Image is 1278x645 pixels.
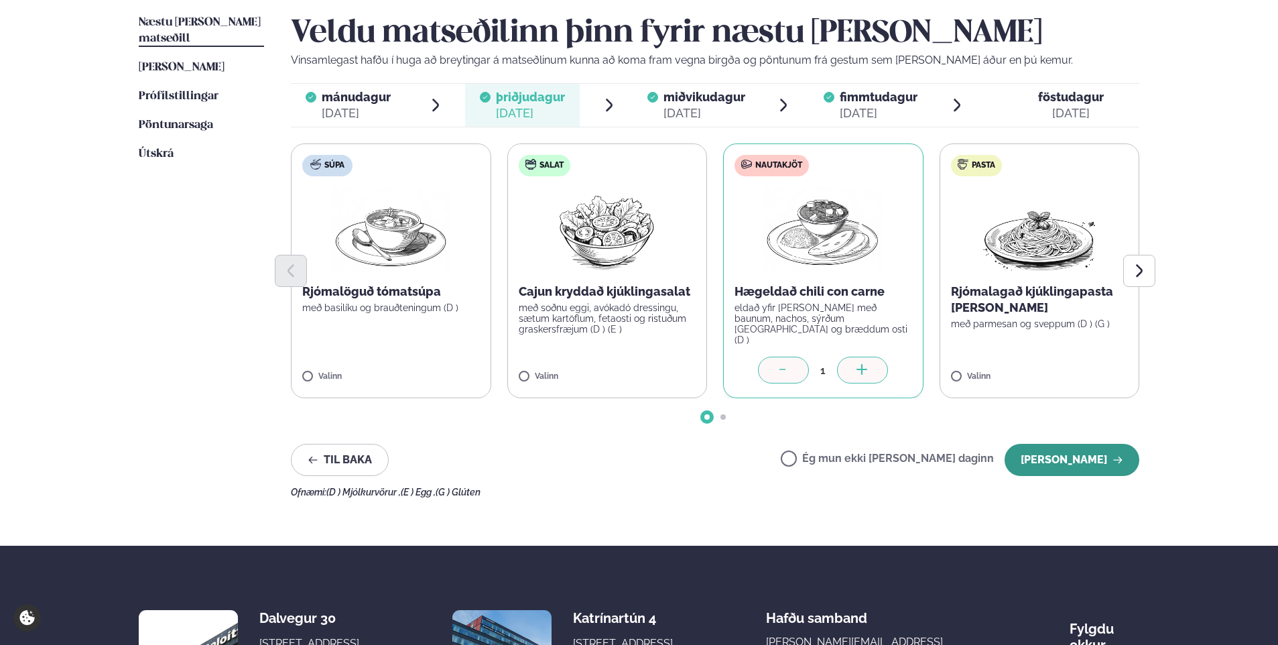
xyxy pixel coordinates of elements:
[951,284,1129,316] p: Rjómalagað kjúklingapasta [PERSON_NAME]
[958,159,968,170] img: pasta.svg
[704,414,710,420] span: Go to slide 1
[496,105,565,121] div: [DATE]
[139,62,225,73] span: [PERSON_NAME]
[139,148,174,160] span: Útskrá
[326,487,401,497] span: (D ) Mjólkurvörur ,
[139,146,174,162] a: Útskrá
[519,284,696,300] p: Cajun kryddað kjúklingasalat
[663,90,745,104] span: miðvikudagur
[310,159,321,170] img: soup.svg
[496,90,565,104] span: þriðjudagur
[139,15,264,47] a: Næstu [PERSON_NAME] matseðill
[401,487,436,497] span: (E ) Egg ,
[139,91,218,102] span: Prófílstillingar
[1038,105,1104,121] div: [DATE]
[332,187,450,273] img: Soup.png
[741,159,752,170] img: beef.svg
[734,284,912,300] p: Hægeldað chili con carne
[764,187,882,273] img: Curry-Rice-Naan.png
[539,160,564,171] span: Salat
[519,302,696,335] p: með soðnu eggi, avókadó dressingu, sætum kartöflum, fetaosti og ristuðum graskersfræjum (D ) (E )
[951,318,1129,329] p: með parmesan og sveppum (D ) (G )
[573,610,680,626] div: Katrínartún 4
[259,610,366,626] div: Dalvegur 30
[809,363,837,378] div: 1
[291,52,1139,68] p: Vinsamlegast hafðu í huga að breytingar á matseðlinum kunna að koma fram vegna birgða og pöntunum...
[720,414,726,420] span: Go to slide 2
[525,159,536,170] img: salad.svg
[139,117,213,133] a: Pöntunarsaga
[840,105,917,121] div: [DATE]
[980,187,1098,273] img: Spagetti.png
[302,302,480,313] p: með basilíku og brauðteningum (D )
[139,60,225,76] a: [PERSON_NAME]
[275,255,307,287] button: Previous slide
[436,487,481,497] span: (G ) Glúten
[139,17,261,44] span: Næstu [PERSON_NAME] matseðill
[322,105,391,121] div: [DATE]
[1123,255,1155,287] button: Next slide
[139,119,213,131] span: Pöntunarsaga
[734,302,912,345] p: eldað yfir [PERSON_NAME] með baunum, nachos, sýrðum [GEOGRAPHIC_DATA] og bræddum osti (D )
[291,15,1139,52] h2: Veldu matseðilinn þinn fyrir næstu [PERSON_NAME]
[302,284,480,300] p: Rjómalöguð tómatsúpa
[139,89,218,105] a: Prófílstillingar
[548,187,666,273] img: Salad.png
[663,105,745,121] div: [DATE]
[291,487,1139,497] div: Ofnæmi:
[291,444,389,476] button: Til baka
[972,160,995,171] span: Pasta
[322,90,391,104] span: mánudagur
[755,160,802,171] span: Nautakjöt
[324,160,344,171] span: Súpa
[840,90,917,104] span: fimmtudagur
[13,604,41,632] a: Cookie settings
[766,599,867,626] span: Hafðu samband
[1005,444,1139,476] button: [PERSON_NAME]
[1038,90,1104,104] span: föstudagur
